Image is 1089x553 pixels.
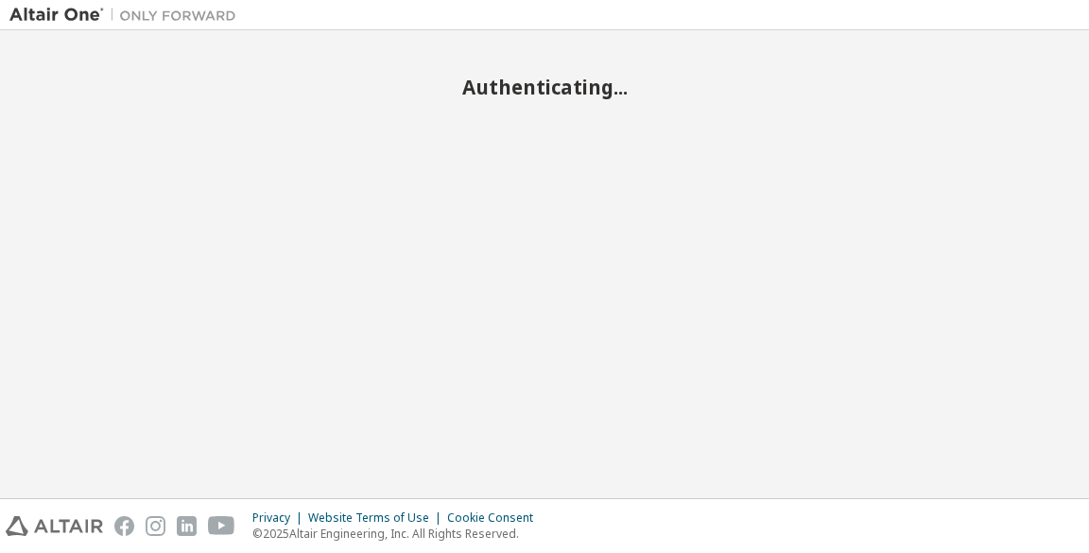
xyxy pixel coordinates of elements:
[447,510,544,526] div: Cookie Consent
[308,510,447,526] div: Website Terms of Use
[9,6,246,25] img: Altair One
[177,516,197,536] img: linkedin.svg
[252,526,544,542] p: © 2025 Altair Engineering, Inc. All Rights Reserved.
[146,516,165,536] img: instagram.svg
[208,516,235,536] img: youtube.svg
[114,516,134,536] img: facebook.svg
[9,75,1080,99] h2: Authenticating...
[252,510,308,526] div: Privacy
[6,516,103,536] img: altair_logo.svg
